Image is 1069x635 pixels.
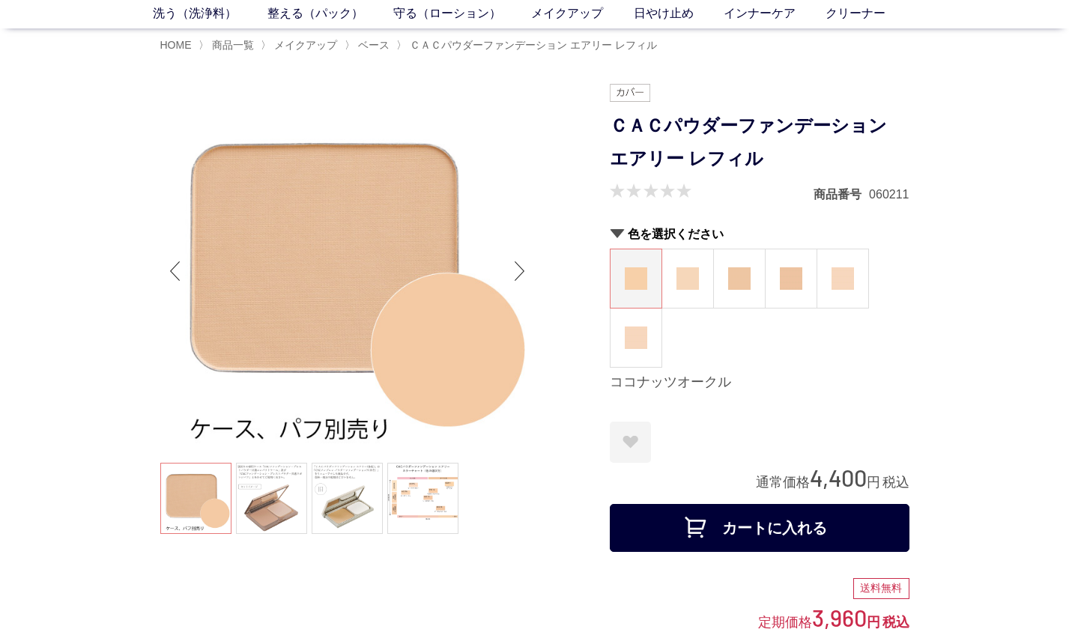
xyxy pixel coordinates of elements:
img: ピーチベージュ [625,326,647,349]
img: マカダミアオークル [676,267,699,290]
dl: ピーチベージュ [610,308,662,368]
a: ベース [355,39,390,51]
div: 送料無料 [853,578,909,599]
a: 守る（ローション） [393,4,531,22]
img: ＣＡＣパウダーファンデーション エアリー レフィル マカダミアオークル [160,84,535,458]
a: インナーケア [724,4,826,22]
dl: ピーチアイボリー [817,249,869,309]
span: 4,400 [810,464,867,491]
span: 円 [867,475,880,490]
li: 〉 [261,38,341,52]
li: 〉 [345,38,393,52]
span: 税込 [882,475,909,490]
img: ヘーゼルオークル [728,267,751,290]
dd: 060211 [869,186,909,202]
h2: 色を選択ください [610,226,909,242]
a: ヘーゼルオークル [714,249,765,308]
dl: アーモンドオークル [765,249,817,309]
h1: ＣＡＣパウダーファンデーション エアリー レフィル [610,109,909,177]
button: カートに入れる [610,504,909,552]
a: アーモンドオークル [766,249,817,308]
span: 通常価格 [756,475,810,490]
a: HOME [160,39,192,51]
span: メイクアップ [274,39,337,51]
a: 洗う（洗浄料） [153,4,267,22]
a: メイクアップ [271,39,337,51]
a: ピーチベージュ [611,309,661,367]
div: Next slide [505,241,535,301]
img: カバー [610,84,650,102]
a: ピーチアイボリー [817,249,868,308]
span: ベース [358,39,390,51]
li: 〉 [199,38,258,52]
span: 円 [867,615,880,630]
a: 整える（パック） [267,4,393,22]
div: Previous slide [160,241,190,301]
dt: 商品番号 [814,186,869,202]
span: 3,960 [812,604,867,631]
div: ココナッツオークル [610,374,909,392]
a: メイクアップ [531,4,633,22]
li: 〉 [396,38,661,52]
img: ココナッツオークル [625,267,647,290]
span: ＣＡＣパウダーファンデーション エアリー レフィル [410,39,657,51]
dl: ヘーゼルオークル [713,249,766,309]
dl: マカダミアオークル [661,249,714,309]
img: アーモンドオークル [780,267,802,290]
a: クリーナー [826,4,915,22]
dl: ココナッツオークル [610,249,662,309]
a: 日やけ止め [634,4,724,22]
a: ＣＡＣパウダーファンデーション エアリー レフィル [407,39,657,51]
span: 商品一覧 [212,39,254,51]
a: マカダミアオークル [662,249,713,308]
span: 定期価格 [758,613,812,630]
a: 商品一覧 [209,39,254,51]
img: ピーチアイボリー [832,267,854,290]
span: 税込 [882,615,909,630]
a: お気に入りに登録する [610,422,651,463]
